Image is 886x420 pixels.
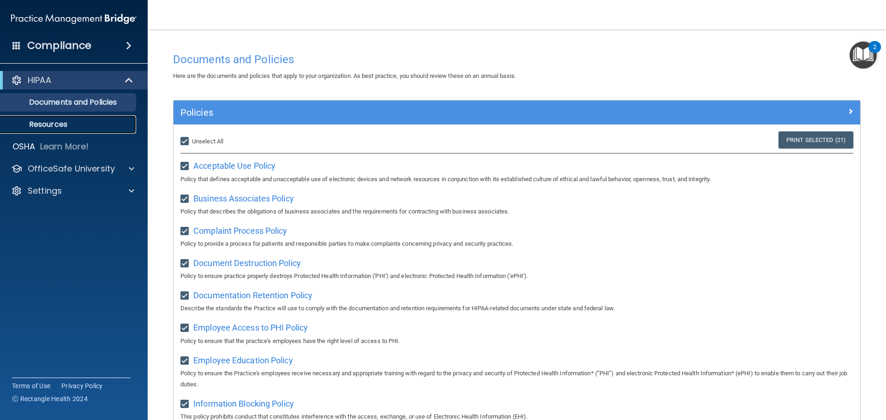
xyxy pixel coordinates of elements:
span: Employee Education Policy [193,355,293,365]
p: Policy that defines acceptable and unacceptable use of electronic devices and network resources i... [180,174,853,185]
p: OSHA [12,141,36,152]
h5: Policies [180,107,682,118]
iframe: Drift Widget Chat Controller [726,355,875,391]
input: Unselect All [180,138,191,145]
a: Terms of Use [12,381,50,390]
span: Ⓒ Rectangle Health 2024 [12,394,88,403]
span: Document Destruction Policy [193,258,301,268]
span: Complaint Process Policy [193,226,287,236]
div: 2 [873,47,876,59]
span: Information Blocking Policy [193,399,294,408]
a: Settings [11,185,134,196]
a: Privacy Policy [61,381,103,390]
p: Policy to ensure practice properly destroys Protected Health Information ('PHI') and electronic P... [180,271,853,282]
p: Policy to provide a process for patients and responsible parties to make complaints concerning pr... [180,238,853,249]
p: Policy to ensure the Practice's employees receive necessary and appropriate training with regard ... [180,368,853,390]
span: Business Associates Policy [193,194,294,203]
h4: Documents and Policies [173,53,861,65]
p: Learn More! [40,141,89,152]
p: Resources [6,120,132,129]
p: Policy that describes the obligations of business associates and the requirements for contracting... [180,206,853,217]
p: Policy to ensure that the practice's employees have the right level of access to PHI. [180,336,853,347]
a: OfficeSafe University [11,163,134,174]
img: PMB logo [11,10,137,28]
h4: Compliance [27,39,91,52]
button: Open Resource Center, 2 new notifications [850,41,877,69]
a: Policies [180,105,853,120]
a: Print Selected (21) [778,131,853,148]
span: Here are the documents and policies that apply to your organization. As best practice, you should... [173,72,516,79]
p: HIPAA [28,75,51,86]
p: Describe the standards the Practice will use to comply with the documentation and retention requi... [180,303,853,314]
p: OfficeSafe University [28,163,115,174]
p: Documents and Policies [6,98,132,107]
span: Employee Access to PHI Policy [193,323,308,332]
p: Settings [28,185,62,196]
span: Acceptable Use Policy [193,161,275,171]
span: Unselect All [192,138,223,145]
span: Documentation Retention Policy [193,290,312,300]
a: HIPAA [11,75,134,86]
